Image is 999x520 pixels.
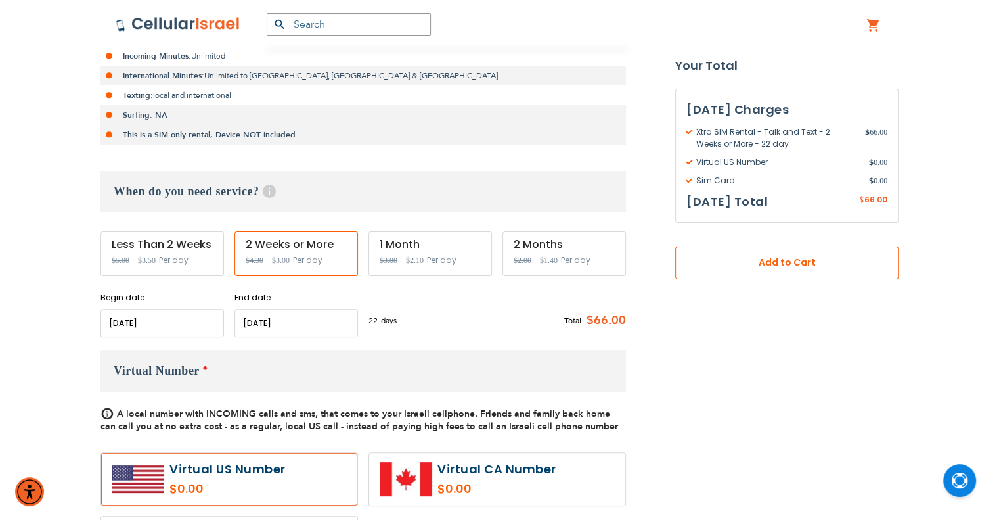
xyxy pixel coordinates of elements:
span: 66.00 [864,194,887,205]
span: Sim Card [686,175,869,187]
span: Xtra SIM Rental - Talk and Text - 2 Weeks or More - 22 day [686,126,865,150]
span: Per day [159,254,189,266]
strong: Your Total [675,56,899,76]
span: $3.00 [380,256,397,265]
strong: Incoming Minutes: [123,51,191,61]
span: $ [869,156,874,168]
span: A local number with INCOMING calls and sms, that comes to your Israeli cellphone. Friends and fam... [100,408,618,433]
span: $ [865,126,870,138]
div: Less Than 2 Weeks [112,239,213,250]
span: $3.50 [138,256,156,265]
input: MM/DD/YYYY [234,309,358,337]
li: Unlimited [100,46,626,66]
span: $2.10 [406,256,424,265]
strong: International Minutes: [123,70,204,81]
span: Help [263,185,276,198]
span: 0.00 [869,156,887,168]
span: $4.30 [246,256,263,265]
span: $2.00 [514,256,531,265]
img: Cellular Israel Logo [116,16,240,32]
div: 2 Weeks or More [246,239,347,250]
span: Per day [293,254,322,266]
span: 22 [368,315,381,327]
input: MM/DD/YYYY [100,309,224,337]
span: days [381,315,397,327]
span: $66.00 [581,311,626,331]
span: 0.00 [869,175,887,187]
span: Virtual Number [114,364,200,377]
span: Per day [561,254,590,266]
span: $5.00 [112,256,129,265]
span: $ [859,195,864,206]
span: $3.00 [272,256,290,265]
h3: [DATE] Charges [686,100,887,120]
strong: Texting: [123,90,153,101]
span: $1.40 [540,256,558,265]
span: $ [869,175,874,187]
span: Add to Cart [719,256,855,270]
strong: This is a SIM only rental, Device NOT included [123,130,296,140]
label: Begin date [100,292,224,304]
div: Accessibility Menu [15,477,44,506]
h3: [DATE] Total [686,192,768,212]
input: Search [267,13,431,36]
li: local and international [100,85,626,105]
span: Virtual US Number [686,156,869,168]
span: 66.00 [865,126,887,150]
div: 2 Months [514,239,615,250]
button: Add to Cart [675,247,899,279]
h3: When do you need service? [100,171,626,212]
strong: Surfing: NA [123,110,167,120]
label: End date [234,292,358,304]
span: Total [564,315,581,327]
span: Per day [427,254,456,266]
div: 1 Month [380,239,481,250]
li: Unlimited to [GEOGRAPHIC_DATA], [GEOGRAPHIC_DATA] & [GEOGRAPHIC_DATA] [100,66,626,85]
